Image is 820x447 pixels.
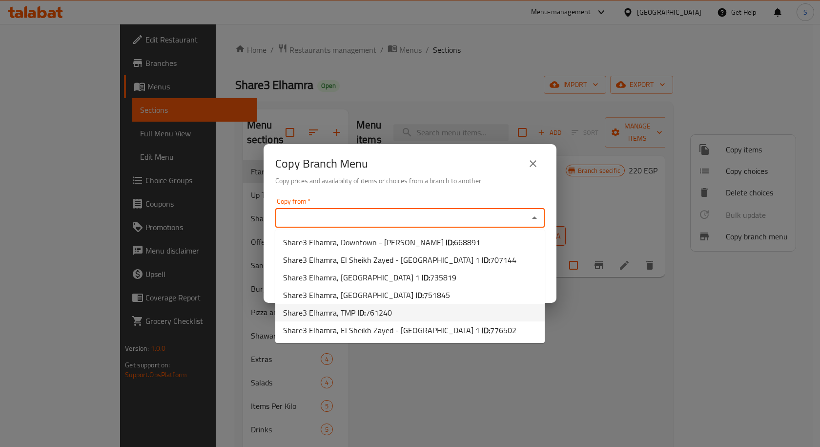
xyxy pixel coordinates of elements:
span: Share3 Elhamra, El Sheikh Zayed - [GEOGRAPHIC_DATA] 1 [283,254,516,266]
span: Share3 Elhamra, TMP [283,307,392,319]
b: ID: [357,305,366,320]
b: ID: [446,235,454,250]
span: 761240 [366,305,392,320]
b: ID: [422,270,430,285]
span: 668891 [454,235,480,250]
b: ID: [482,253,490,267]
span: Share3 Elhamra, [GEOGRAPHIC_DATA] 1 [283,272,456,283]
span: 707144 [490,253,516,267]
button: close [521,152,545,175]
button: Close [528,211,541,225]
span: 751845 [424,288,450,302]
h2: Copy Branch Menu [275,156,368,171]
h6: Copy prices and availability of items or choices from a branch to another [275,175,545,186]
span: Share3 Elhamra, [GEOGRAPHIC_DATA] [283,289,450,301]
span: 735819 [430,270,456,285]
span: Share3 Elhamra, Downtown - [PERSON_NAME] [283,236,480,248]
span: 776502 [490,323,516,338]
b: ID: [415,288,424,302]
b: ID: [482,323,490,338]
span: Share3 Elhamra, El Sheikh Zayed - [GEOGRAPHIC_DATA] 1 [283,324,516,336]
